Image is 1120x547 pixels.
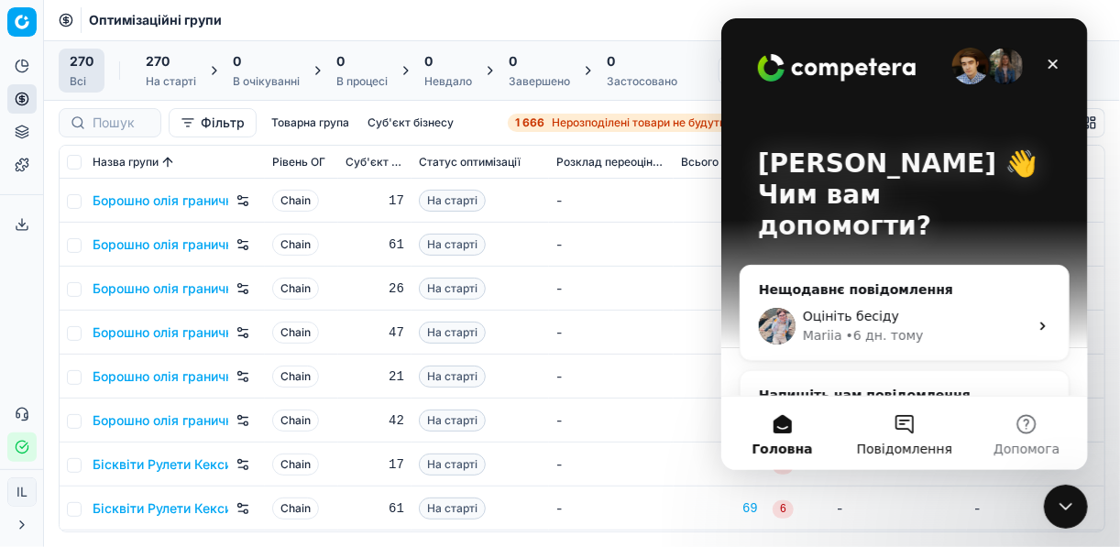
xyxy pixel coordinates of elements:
[681,323,758,342] a: 33
[272,155,325,170] span: Рівень OГ
[272,410,319,432] span: Chain
[607,52,615,71] span: 0
[272,366,319,388] span: Chain
[264,112,357,134] button: Товарна група
[508,114,830,132] a: 1 666Нерозподілені товари не будуть переоцінюватись
[773,500,794,519] span: 6
[419,190,486,212] span: На старті
[681,155,758,170] span: Всього товарів
[70,52,93,71] span: 270
[346,279,404,298] div: 26
[549,487,674,531] td: -
[419,410,486,432] span: На старті
[719,56,960,85] button: Почати планування переоцінки
[967,487,1104,531] td: -
[346,235,404,254] div: 61
[159,153,177,171] button: Sorted by Назва групи ascending
[552,115,823,130] span: Нерозподілені товари не будуть переоцінюватись
[346,411,404,430] div: 42
[549,223,674,267] td: -
[549,311,674,355] td: -
[7,477,37,507] button: IL
[346,367,404,386] div: 21
[515,115,544,130] strong: 1 666
[681,411,758,430] a: 34
[681,499,758,518] a: 69
[93,114,149,132] input: Пошук
[93,455,228,474] a: Бісквіти Рулети Кекси, Кластер 1
[346,155,404,170] span: Суб'єкт бізнесу
[1044,485,1088,529] iframe: Intercom live chat
[336,74,388,89] div: В процесі
[424,74,472,89] div: Невдало
[424,52,433,71] span: 0
[549,443,674,487] td: -
[419,155,521,170] span: Статус оптимізації
[509,74,570,89] div: Завершено
[681,455,758,474] a: 65
[419,454,486,476] span: На старті
[549,179,674,223] td: -
[419,498,486,520] span: На старті
[336,52,345,71] span: 0
[681,279,758,298] a: 33
[681,235,758,254] a: 34
[419,366,486,388] span: На старті
[721,18,1088,470] iframe: Intercom live chat
[346,323,404,342] div: 47
[233,74,300,89] div: В очікуванні
[89,11,222,29] span: Оптимізаційні групи
[681,191,758,210] a: 33
[93,411,228,430] a: Борошно олія гранична націнка, Кластер 6
[272,278,319,300] span: Chain
[681,367,758,386] a: 34
[146,52,170,71] span: 270
[233,52,241,71] span: 0
[93,155,159,170] span: Назва групи
[346,499,404,518] div: 61
[70,74,93,89] div: Всі
[93,323,228,342] a: Борошно олія гранична націнка, Кластер 4
[549,267,674,311] td: -
[93,367,228,386] a: Борошно олія гранична націнка, Кластер 5
[8,478,36,506] span: IL
[419,322,486,344] span: На старті
[93,279,228,298] a: Борошно олія гранична націнка, Кластер 3
[509,52,517,71] span: 0
[93,235,228,254] a: Борошно олія гранична націнка, Кластер 2
[272,234,319,256] span: Chain
[360,112,461,134] button: Суб'єкт бізнесу
[89,11,222,29] nav: breadcrumb
[829,487,967,531] td: -
[272,498,319,520] span: Chain
[346,455,404,474] div: 17
[146,74,196,89] div: На старті
[272,454,319,476] span: Chain
[272,190,319,212] span: Chain
[549,355,674,399] td: -
[169,108,257,137] button: Фільтр
[272,322,319,344] span: Chain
